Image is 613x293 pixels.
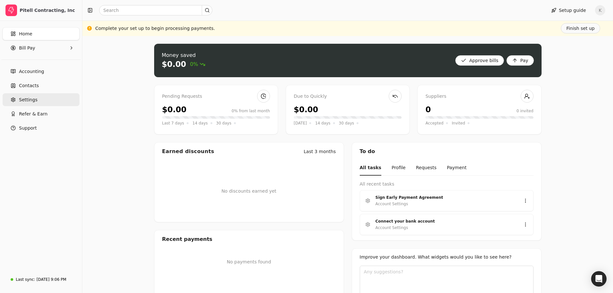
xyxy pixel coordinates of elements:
[315,120,330,126] span: 14 days
[416,160,436,176] button: Requests
[294,120,307,126] span: [DATE]
[360,181,534,188] div: All recent tasks
[19,82,39,89] span: Contacts
[19,45,35,51] span: Bill Pay
[3,274,79,285] a: Last sync:[DATE] 9:06 PM
[376,201,408,207] div: Account Settings
[294,104,318,115] div: $0.00
[162,120,184,126] span: Last 7 days
[190,60,205,68] span: 0%
[19,96,37,103] span: Settings
[546,5,591,15] button: Setup guide
[392,160,406,176] button: Profile
[3,79,79,92] a: Contacts
[232,108,270,114] div: 0% from last month
[304,148,336,155] div: Last 3 months
[339,120,354,126] span: 30 days
[506,55,534,66] button: Pay
[162,259,336,265] p: No payments found
[3,41,79,54] button: Bill Pay
[3,122,79,134] button: Support
[376,224,408,231] div: Account Settings
[376,218,513,224] div: Connect your bank account
[425,120,443,126] span: Accepted
[20,7,77,14] div: Pitell Contracting, Inc
[216,120,231,126] span: 30 days
[162,59,186,69] div: $0.00
[3,27,79,40] a: Home
[447,160,467,176] button: Payment
[154,230,344,248] div: Recent payments
[452,120,465,126] span: Invited
[3,107,79,120] button: Refer & Earn
[561,23,600,33] button: Finish set up
[99,5,212,15] input: Search
[162,104,187,115] div: $0.00
[595,5,605,15] button: K
[162,148,214,155] div: Earned discounts
[19,31,32,37] span: Home
[352,142,541,160] div: To do
[376,194,513,201] div: Sign Early Payment Agreement
[3,93,79,106] a: Settings
[294,93,402,100] div: Due to Quickly
[516,108,534,114] div: 0 invited
[425,93,533,100] div: Suppliers
[360,254,534,261] div: Improve your dashboard. What widgets would you like to see here?
[19,125,37,132] span: Support
[591,271,607,287] div: Open Intercom Messenger
[3,65,79,78] a: Accounting
[162,93,270,100] div: Pending Requests
[36,277,66,282] div: [DATE] 9:06 PM
[19,68,44,75] span: Accounting
[95,25,215,32] div: Complete your set up to begin processing payments.
[16,277,35,282] div: Last sync:
[221,178,276,205] div: No discounts earned yet
[425,104,431,115] div: 0
[162,51,205,59] div: Money saved
[192,120,208,126] span: 14 days
[19,111,48,117] span: Refer & Earn
[360,160,381,176] button: All tasks
[455,55,504,66] button: Approve bills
